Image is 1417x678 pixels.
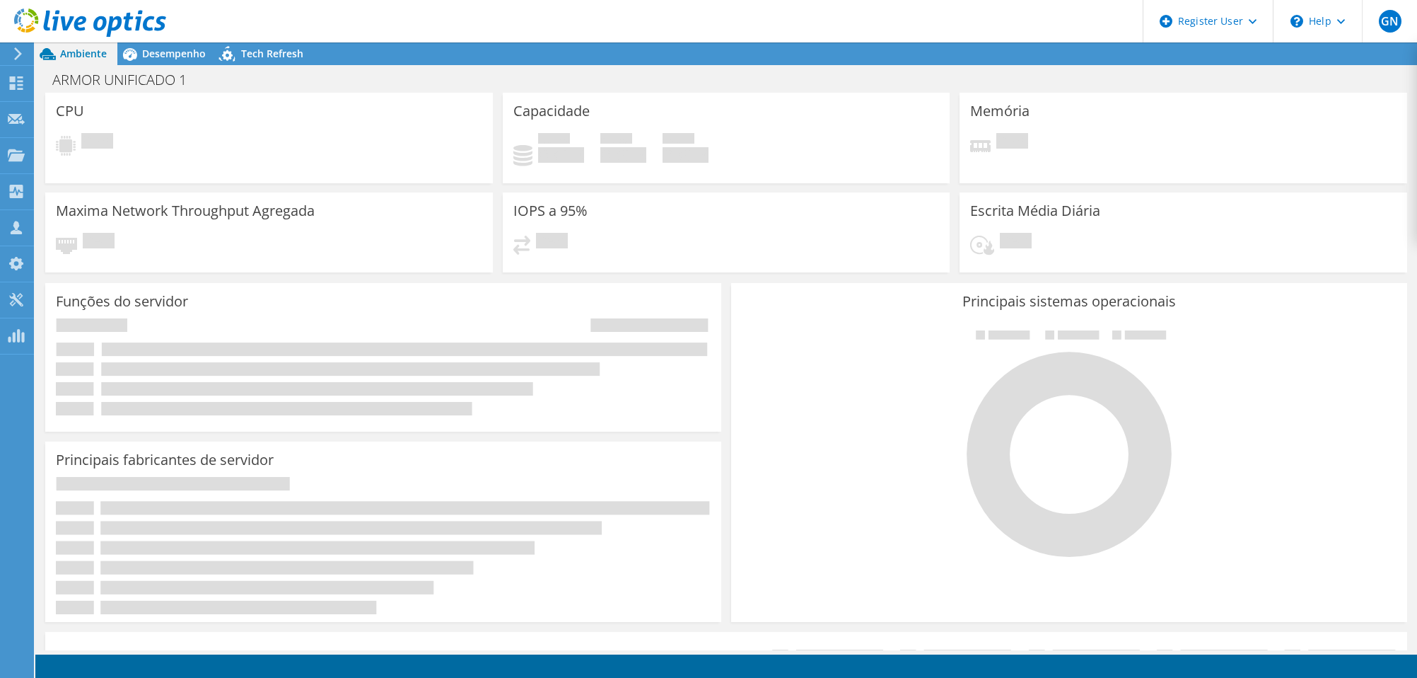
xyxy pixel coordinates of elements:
[536,233,568,252] span: Pendente
[81,133,113,152] span: Pendente
[970,203,1100,219] h3: Escrita Média Diária
[996,133,1028,152] span: Pendente
[513,103,590,119] h3: Capacidade
[600,147,646,163] h4: 0 GiB
[538,147,584,163] h4: 0 GiB
[56,203,315,219] h3: Maxima Network Throughput Agregada
[742,294,1396,309] h3: Principais sistemas operacionais
[46,72,209,88] h1: ARMOR UNIFICADO 1
[241,47,303,60] span: Tech Refresh
[56,452,274,468] h3: Principais fabricantes de servidor
[83,233,115,252] span: Pendente
[513,203,588,219] h3: IOPS a 95%
[56,103,84,119] h3: CPU
[142,47,206,60] span: Desempenho
[663,133,694,147] span: Total
[970,103,1030,119] h3: Memória
[1000,233,1032,252] span: Pendente
[60,47,107,60] span: Ambiente
[663,147,708,163] h4: 0 GiB
[56,294,188,309] h3: Funções do servidor
[538,133,570,147] span: Usado
[1379,10,1401,33] span: GN
[1290,15,1303,28] svg: \n
[600,133,632,147] span: Disponível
